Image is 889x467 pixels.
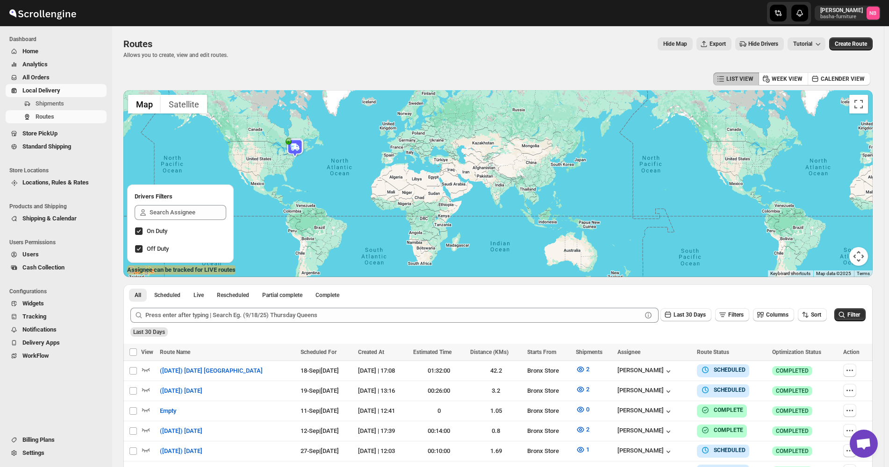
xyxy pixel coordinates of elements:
span: Routes [123,38,152,50]
h2: Drivers Filters [135,192,226,201]
span: Shipping & Calendar [22,215,77,222]
span: Local Delivery [22,87,60,94]
button: Shipments [6,97,107,110]
button: Users [6,248,107,261]
span: COMPLETED [776,447,809,455]
button: ([DATE]) [DATE] [154,444,208,459]
div: 1.05 [470,406,522,416]
button: 1 [570,442,595,457]
span: 2 [586,366,589,373]
div: 01:32:00 [413,366,465,375]
span: On Duty [147,227,167,234]
span: Scheduled For [301,349,337,355]
p: [PERSON_NAME] [820,7,863,14]
div: 00:14:00 [413,426,465,436]
span: Locations, Rules & Rates [22,179,89,186]
button: ([DATE]) [DATE] [154,383,208,398]
span: Settings [22,449,44,456]
div: 42.2 [470,366,522,375]
button: Billing Plans [6,433,107,446]
span: 1 [586,446,589,453]
button: LIST VIEW [713,72,759,85]
div: [DATE] | 13:16 [358,386,408,396]
span: Users Permissions [9,239,108,246]
button: Show street map [128,95,161,113]
button: User menu [815,6,881,21]
a: Open this area in Google Maps (opens a new window) [126,265,157,277]
img: ScrollEngine [7,1,78,25]
span: View [141,349,153,355]
span: Map data ©2025 [816,271,851,276]
button: Analytics [6,58,107,71]
button: Map action label [658,37,693,50]
button: [PERSON_NAME] [617,447,673,456]
span: Home [22,48,38,55]
span: Rescheduled [217,291,249,299]
span: Create Route [835,40,867,48]
button: Export [696,37,731,50]
span: Widgets [22,300,44,307]
a: Terms (opens in new tab) [857,271,870,276]
span: WorkFlow [22,352,49,359]
span: Off Duty [147,245,169,252]
span: ([DATE]) [DATE] [160,426,202,436]
span: Sort [811,311,821,318]
b: COMPLETE [714,407,743,413]
button: WorkFlow [6,349,107,362]
button: Settings [6,446,107,460]
span: ([DATE]) [DATE] [160,446,202,456]
div: Bronx Store [527,406,570,416]
button: COMPLETE [701,425,743,435]
span: CALENDER VIEW [821,75,865,83]
span: Empty [160,406,176,416]
button: Cash Collection [6,261,107,274]
span: Estimated Time [413,349,452,355]
button: Last 30 Days [660,308,711,321]
span: ([DATE]) [DATE] [160,386,202,396]
button: ([DATE]) [DATE] [GEOGRAPHIC_DATA] [154,363,268,378]
span: 2 [586,386,589,393]
b: SCHEDULED [714,367,746,373]
span: Configurations [9,288,108,295]
div: 1.69 [470,446,522,456]
button: Hide Drivers [735,37,784,50]
span: 12-Sep | [DATE] [301,427,339,434]
span: Partial complete [262,291,302,299]
text: NB [870,10,877,16]
span: Created At [358,349,384,355]
div: [PERSON_NAME] [617,387,673,396]
div: [DATE] | 12:03 [358,446,408,456]
button: Keyboard shortcuts [770,270,810,277]
button: SCHEDULED [701,385,746,395]
span: 19-Sep | [DATE] [301,387,339,394]
button: Filters [715,308,749,321]
button: Shipping & Calendar [6,212,107,225]
span: Action [843,349,860,355]
span: Distance (KMs) [470,349,509,355]
span: Billing Plans [22,436,55,443]
label: Assignee can be tracked for LIVE routes [127,265,236,275]
span: Scheduled [154,291,180,299]
span: Shipments [576,349,602,355]
button: Routes [6,110,107,123]
button: Filter [834,308,866,321]
button: [PERSON_NAME] [617,407,673,416]
button: 2 [570,362,595,377]
button: Notifications [6,323,107,336]
span: Dashboard [9,35,108,43]
button: Widgets [6,297,107,310]
p: Allows you to create, view and edit routes. [123,51,228,59]
span: Complete [315,291,339,299]
b: SCHEDULED [714,387,746,393]
span: Last 30 Days [674,311,706,318]
button: Show satellite imagery [161,95,207,113]
span: Optimization Status [772,349,821,355]
button: Tutorial [788,37,825,50]
button: Locations, Rules & Rates [6,176,107,189]
input: Press enter after typing | Search Eg. (9/18/25) Thursday Queens [145,308,642,323]
div: 0 [413,406,465,416]
div: 0.8 [470,426,522,436]
div: 3.2 [470,386,522,396]
button: [PERSON_NAME] [617,367,673,376]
